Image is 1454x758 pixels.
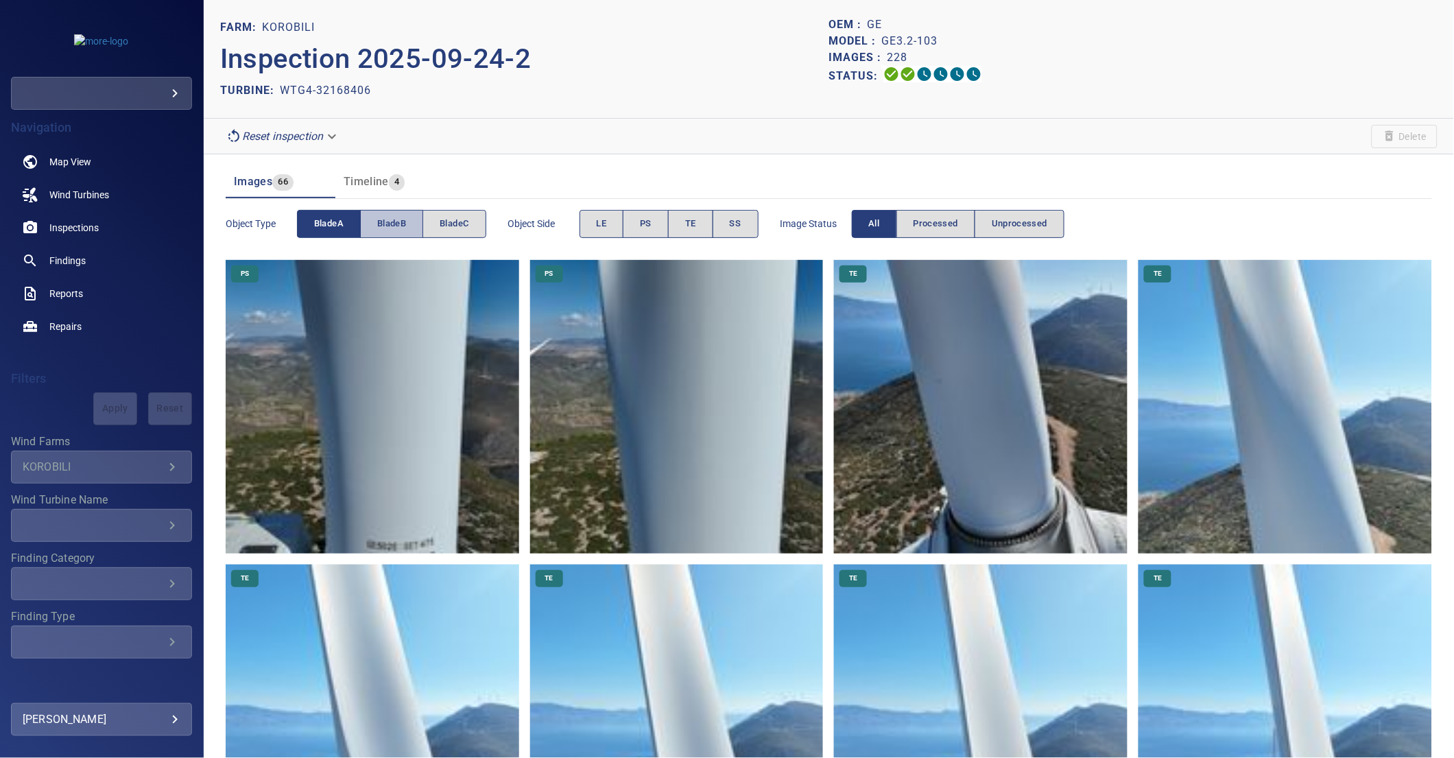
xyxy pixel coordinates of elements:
[233,269,257,279] span: PS
[992,216,1047,232] span: Unprocessed
[11,121,192,134] h4: Navigation
[780,217,852,230] span: Image Status
[272,174,294,190] span: 66
[852,210,1065,238] div: imageStatus
[829,16,867,33] p: OEM :
[220,19,262,36] p: FARM:
[220,38,829,80] p: Inspection 2025-09-24-2
[887,49,907,66] p: 228
[914,216,958,232] span: Processed
[314,216,344,232] span: bladeA
[74,34,128,48] img: more-logo
[262,19,315,36] p: KOROBILI
[377,216,406,232] span: bladeB
[220,82,280,99] p: TURBINE:
[49,155,91,169] span: Map View
[896,210,975,238] button: Processed
[23,460,164,473] div: KOROBILI
[975,210,1064,238] button: Unprocessed
[234,175,272,188] span: Images
[297,210,486,238] div: objectType
[841,269,866,279] span: TE
[233,573,257,583] span: TE
[933,66,949,82] svg: ML Processing 0%
[11,310,192,343] a: repairs noActive
[916,66,933,82] svg: Selecting 0%
[49,287,83,300] span: Reports
[11,553,192,564] label: Finding Category
[881,33,938,49] p: GE3.2-103
[344,175,389,188] span: Timeline
[23,709,180,731] div: [PERSON_NAME]
[422,210,486,238] button: bladeC
[900,66,916,82] svg: Data Formatted 100%
[867,16,882,33] p: GE
[508,217,580,230] span: Object Side
[1145,269,1170,279] span: TE
[11,495,192,506] label: Wind Turbine Name
[668,210,713,238] button: TE
[869,216,880,232] span: All
[623,210,669,238] button: PS
[43,680,180,702] button: Show Advanced Filters
[829,49,887,66] p: Images :
[11,372,192,386] h4: Filters
[580,210,759,238] div: objectSide
[11,277,192,310] a: reports noActive
[11,77,192,110] div: more
[537,269,562,279] span: PS
[685,216,696,232] span: TE
[11,211,192,244] a: inspections noActive
[226,217,297,230] span: Object type
[730,216,741,232] span: SS
[11,611,192,622] label: Finding Type
[11,145,192,178] a: map noActive
[297,210,361,238] button: bladeA
[713,210,759,238] button: SS
[883,66,900,82] svg: Uploading 100%
[11,244,192,277] a: findings noActive
[11,567,192,600] div: Finding Category
[242,130,323,143] em: Reset inspection
[11,509,192,542] div: Wind Turbine Name
[220,124,345,148] div: Reset inspection
[580,210,624,238] button: LE
[1372,125,1438,148] span: Unable to delete the inspection due to your user permissions
[841,573,866,583] span: TE
[389,174,405,190] span: 4
[49,221,99,235] span: Inspections
[537,573,562,583] span: TE
[49,188,109,202] span: Wind Turbines
[597,216,607,232] span: LE
[966,66,982,82] svg: Classification 0%
[11,626,192,659] div: Finding Type
[640,216,652,232] span: PS
[852,210,897,238] button: All
[11,436,192,447] label: Wind Farms
[49,320,82,333] span: Repairs
[1145,573,1170,583] span: TE
[11,178,192,211] a: windturbines noActive
[280,82,371,99] p: WTG4-32168406
[829,66,883,86] p: Status:
[440,216,468,232] span: bladeC
[949,66,966,82] svg: Matching 0%
[11,451,192,484] div: Wind Farms
[829,33,881,49] p: Model :
[360,210,423,238] button: bladeB
[49,254,86,268] span: Findings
